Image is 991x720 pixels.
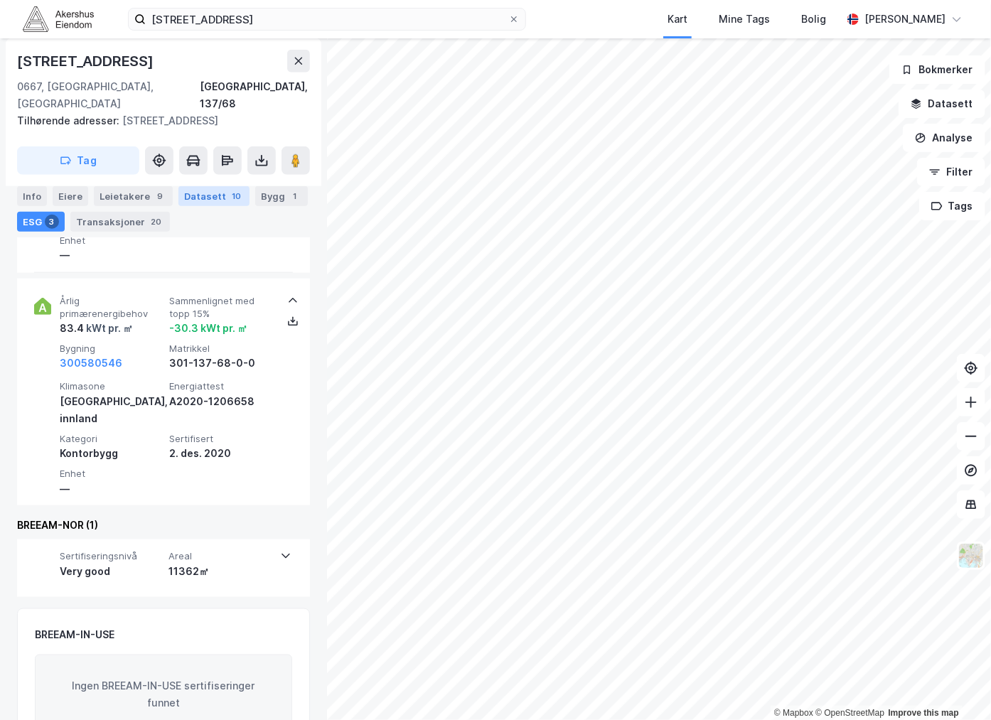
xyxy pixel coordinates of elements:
div: 10 [229,189,244,203]
div: Info [17,186,47,206]
span: Enhet [60,468,164,480]
span: Klimasone [60,380,164,392]
span: Bygning [60,343,164,355]
div: — [60,247,164,264]
span: Matrikkel [169,343,273,355]
div: A2020-1206658 [169,393,273,410]
input: Søk på adresse, matrikkel, gårdeiere, leietakere eller personer [146,9,508,30]
a: OpenStreetMap [815,708,884,718]
div: Very good [60,563,163,580]
div: Eiere [53,186,88,206]
a: Mapbox [774,708,813,718]
img: akershus-eiendom-logo.9091f326c980b4bce74ccdd9f866810c.svg [23,6,94,31]
div: Transaksjoner [70,212,170,232]
button: Tag [17,146,139,175]
span: Enhet [60,235,164,247]
span: Kategori [60,433,164,445]
div: 301-137-68-0-0 [169,355,273,372]
div: Datasett [178,186,250,206]
div: 9 [153,189,167,203]
span: Sertifiseringsnivå [60,550,163,562]
div: Leietakere [94,186,173,206]
img: Z [958,542,985,569]
button: 300580546 [60,355,122,372]
div: 1 [288,189,302,203]
div: Kontrollprogram for chat [920,652,991,720]
div: Kart [668,11,687,28]
div: 11362㎡ [168,563,272,580]
button: Tags [919,192,985,220]
button: Filter [917,158,985,186]
div: 2. des. 2020 [169,445,273,462]
div: BREEAM-IN-USE [35,626,114,643]
div: kWt pr. ㎡ [84,320,133,337]
span: Årlig primærenergibehov [60,295,164,320]
div: — [60,480,164,498]
a: Improve this map [889,708,959,718]
div: -30.3 kWt pr. ㎡ [169,320,247,337]
div: 83.4 [60,320,133,337]
span: Energiattest [169,380,273,392]
span: Sertifisert [169,433,273,445]
div: 3 [45,215,59,229]
div: BREEAM-NOR (1) [17,517,310,534]
div: [STREET_ADDRESS] [17,50,156,72]
div: 20 [148,215,164,229]
div: Bygg [255,186,308,206]
div: Kontorbygg [60,445,164,462]
button: Bokmerker [889,55,985,84]
div: 0667, [GEOGRAPHIC_DATA], [GEOGRAPHIC_DATA] [17,78,200,112]
span: Tilhørende adresser: [17,114,122,127]
button: Analyse [903,124,985,152]
iframe: Chat Widget [920,652,991,720]
div: [GEOGRAPHIC_DATA], 137/68 [200,78,310,112]
div: [STREET_ADDRESS] [17,112,299,129]
span: Areal [168,550,272,562]
div: Bolig [801,11,826,28]
div: Mine Tags [719,11,770,28]
button: Datasett [899,90,985,118]
div: [PERSON_NAME] [864,11,946,28]
span: Sammenlignet med topp 15% [169,295,273,320]
div: [GEOGRAPHIC_DATA], innland [60,393,164,427]
div: ESG [17,212,65,232]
